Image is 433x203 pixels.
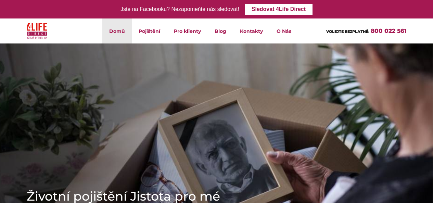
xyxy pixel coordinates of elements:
div: Jste na Facebooku? Nezapomeňte nás sledovat! [120,4,239,14]
img: 4Life Direct Česká republika logo [27,21,48,41]
a: 800 022 561 [371,27,407,34]
a: Domů [102,18,132,43]
span: VOLEJTE BEZPLATNĚ: [326,29,369,34]
a: Sledovat 4Life Direct [245,4,313,15]
a: Blog [208,18,233,43]
a: Kontakty [233,18,270,43]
